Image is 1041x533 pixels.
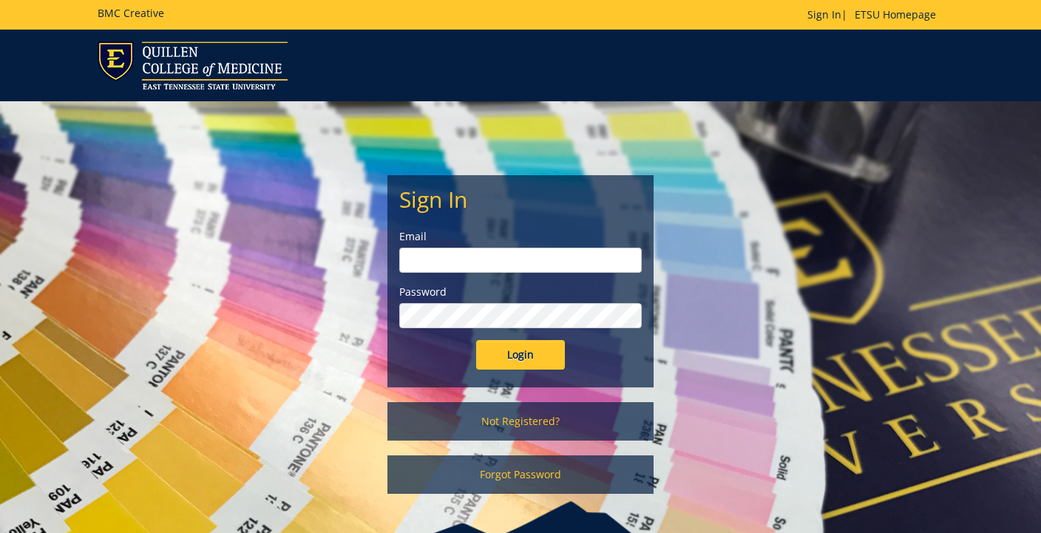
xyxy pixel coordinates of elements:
[807,7,943,22] p: |
[807,7,841,21] a: Sign In
[98,7,164,18] h5: BMC Creative
[476,340,565,370] input: Login
[399,187,642,211] h2: Sign In
[847,7,943,21] a: ETSU Homepage
[387,455,654,494] a: Forgot Password
[399,285,642,299] label: Password
[387,402,654,441] a: Not Registered?
[399,229,642,244] label: Email
[98,41,288,89] img: ETSU logo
